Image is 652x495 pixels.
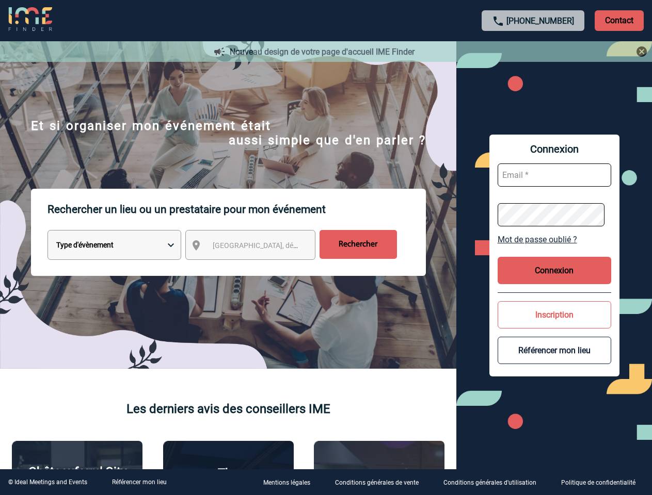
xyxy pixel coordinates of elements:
a: Référencer mon lieu [112,478,167,486]
p: Conditions générales de vente [335,480,419,487]
a: Politique de confidentialité [553,477,652,487]
a: Mentions légales [255,477,327,487]
p: Politique de confidentialité [561,480,635,487]
p: Mentions légales [263,480,310,487]
p: Conditions générales d'utilisation [443,480,536,487]
a: Conditions générales de vente [327,477,435,487]
div: © Ideal Meetings and Events [8,478,87,486]
a: Conditions générales d'utilisation [435,477,553,487]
